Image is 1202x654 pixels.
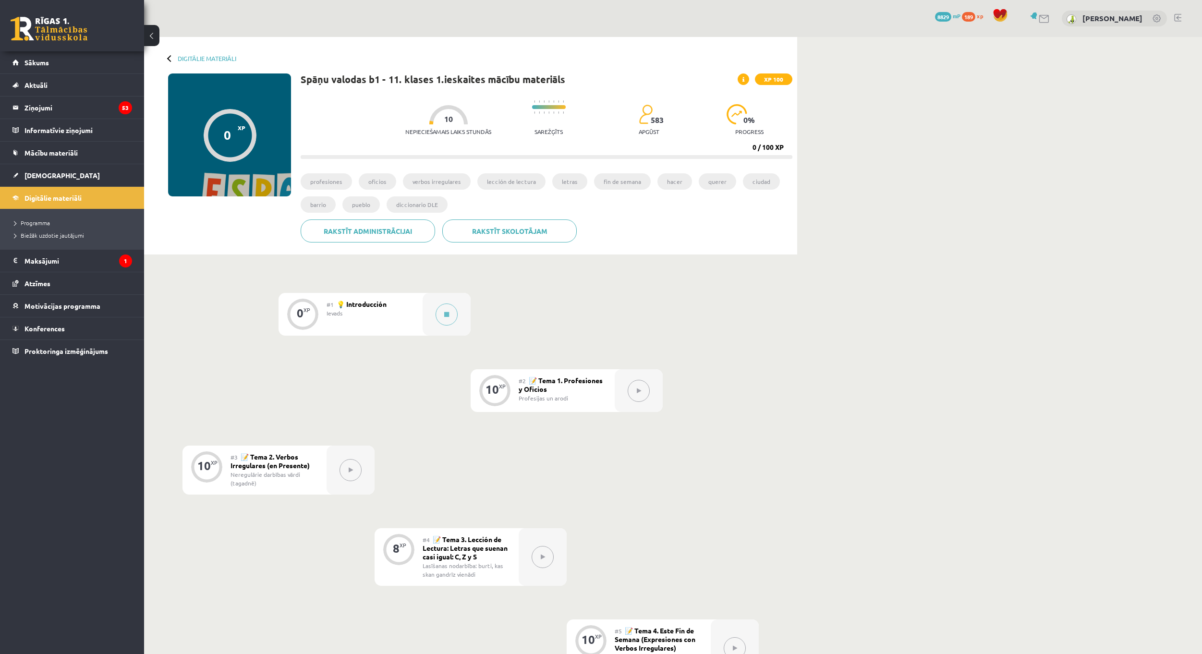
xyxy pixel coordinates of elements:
div: Neregulārie darbības vārdi (tagadnē) [231,470,319,487]
a: Atzīmes [12,272,132,294]
p: Nepieciešamais laiks stundās [405,128,491,135]
a: [PERSON_NAME] [1082,13,1142,23]
i: 1 [119,254,132,267]
img: icon-short-line-57e1e144782c952c97e751825c79c345078a6d821885a25fce030b3d8c18986b.svg [544,100,545,103]
span: 📝 Tema 3. Lección de Lectura: Letras que suenan casi igual: C, Z y S [423,535,508,561]
img: icon-short-line-57e1e144782c952c97e751825c79c345078a6d821885a25fce030b3d8c18986b.svg [534,100,535,103]
li: diccionario DLE [387,196,448,213]
img: icon-short-line-57e1e144782c952c97e751825c79c345078a6d821885a25fce030b3d8c18986b.svg [548,100,549,103]
li: lección de lectura [477,173,546,190]
a: Mācību materiāli [12,142,132,164]
legend: Informatīvie ziņojumi [24,119,132,141]
img: icon-short-line-57e1e144782c952c97e751825c79c345078a6d821885a25fce030b3d8c18986b.svg [553,100,554,103]
span: Programma [14,219,50,227]
span: #2 [519,377,526,385]
span: 8829 [935,12,951,22]
div: 0 [224,128,231,142]
div: XP [595,634,602,639]
a: Programma [14,218,134,227]
a: Rīgas 1. Tālmācības vidusskola [11,17,87,41]
span: 📝 Tema 1. Profesiones y Oficios [519,376,603,393]
img: icon-short-line-57e1e144782c952c97e751825c79c345078a6d821885a25fce030b3d8c18986b.svg [539,111,540,114]
li: barrio [301,196,336,213]
span: Sākums [24,58,49,67]
legend: Maksājumi [24,250,132,272]
span: Proktoringa izmēģinājums [24,347,108,355]
li: pueblo [342,196,380,213]
img: icon-short-line-57e1e144782c952c97e751825c79c345078a6d821885a25fce030b3d8c18986b.svg [563,100,564,103]
span: #5 [615,627,622,635]
a: Aktuāli [12,74,132,96]
span: XP [238,124,245,131]
span: Aktuāli [24,81,48,89]
span: 💡 Introducción [337,300,387,308]
span: Biežāk uzdotie jautājumi [14,231,84,239]
a: Digitālie materiāli [12,187,132,209]
img: Enno Šēnknehts [1067,14,1076,24]
a: Ziņojumi53 [12,97,132,119]
img: icon-progress-161ccf0a02000e728c5f80fcf4c31c7af3da0e1684b2b1d7c360e028c24a22f1.svg [727,104,747,124]
img: icon-short-line-57e1e144782c952c97e751825c79c345078a6d821885a25fce030b3d8c18986b.svg [558,100,559,103]
div: 10 [486,385,499,394]
div: 10 [197,461,211,470]
li: oficios [359,173,396,190]
span: 189 [962,12,975,22]
span: xp [977,12,983,20]
li: profesiones [301,173,352,190]
a: Digitālie materiāli [178,55,236,62]
a: Konferences [12,317,132,339]
span: XP 100 [755,73,792,85]
img: icon-short-line-57e1e144782c952c97e751825c79c345078a6d821885a25fce030b3d8c18986b.svg [563,111,564,114]
img: icon-short-line-57e1e144782c952c97e751825c79c345078a6d821885a25fce030b3d8c18986b.svg [553,111,554,114]
li: querer [699,173,736,190]
span: [DEMOGRAPHIC_DATA] [24,171,100,180]
p: Sarežģīts [534,128,563,135]
li: ciudad [743,173,780,190]
span: 10 [444,115,453,123]
a: Rakstīt administrācijai [301,219,435,242]
span: 583 [651,116,664,124]
a: Maksājumi1 [12,250,132,272]
li: verbos irregulares [403,173,471,190]
i: 53 [119,101,132,114]
p: progress [735,128,764,135]
li: hacer [657,173,692,190]
a: Biežāk uzdotie jautājumi [14,231,134,240]
a: 8829 mP [935,12,960,20]
span: #3 [231,453,238,461]
a: 189 xp [962,12,988,20]
li: fin de semana [594,173,651,190]
a: Sākums [12,51,132,73]
span: 0 % [743,116,755,124]
div: XP [499,384,506,389]
p: apgūst [639,128,659,135]
span: Digitālie materiāli [24,194,82,202]
span: Konferences [24,324,65,333]
a: Motivācijas programma [12,295,132,317]
img: icon-short-line-57e1e144782c952c97e751825c79c345078a6d821885a25fce030b3d8c18986b.svg [539,100,540,103]
span: Atzīmes [24,279,50,288]
div: XP [211,460,218,465]
legend: Ziņojumi [24,97,132,119]
div: 8 [393,544,400,553]
span: Motivācijas programma [24,302,100,310]
span: 📝 Tema 2. Verbos Irregulares (en Presente) [231,452,310,470]
span: 📝 Tema 4. Este Fin de Semana (Expresiones con Verbos Irregulares) [615,626,695,652]
img: icon-short-line-57e1e144782c952c97e751825c79c345078a6d821885a25fce030b3d8c18986b.svg [544,111,545,114]
a: [DEMOGRAPHIC_DATA] [12,164,132,186]
img: icon-short-line-57e1e144782c952c97e751825c79c345078a6d821885a25fce030b3d8c18986b.svg [558,111,559,114]
span: #4 [423,536,430,544]
div: 0 [297,309,304,317]
img: icon-short-line-57e1e144782c952c97e751825c79c345078a6d821885a25fce030b3d8c18986b.svg [534,111,535,114]
div: Profesijas un arodi [519,394,607,402]
li: letras [552,173,587,190]
a: Rakstīt skolotājam [442,219,577,242]
img: students-c634bb4e5e11cddfef0936a35e636f08e4e9abd3cc4e673bd6f9a4125e45ecb1.svg [639,104,653,124]
h1: Spāņu valodas b1 - 11. klases 1.ieskaites mācību materiāls [301,73,565,85]
div: Ievads [327,309,415,317]
a: Proktoringa izmēģinājums [12,340,132,362]
div: XP [400,543,406,548]
span: mP [953,12,960,20]
a: Informatīvie ziņojumi [12,119,132,141]
div: Lasīšanas nodarbība: burti, kas skan gandrīz vienādi [423,561,511,579]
